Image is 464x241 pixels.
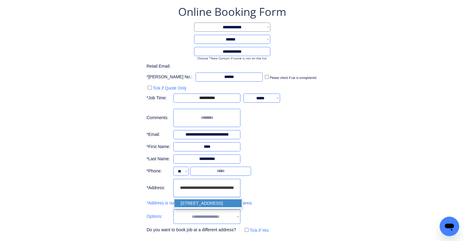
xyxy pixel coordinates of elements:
[440,217,459,236] iframe: Button to launch messaging window
[146,115,170,121] div: Comments:
[178,4,286,19] div: Online Booking Form
[153,86,186,90] label: Tick if Quote Only
[146,185,170,191] div: *Address:
[270,76,316,80] label: Please check if car is unregistered
[146,214,170,220] div: Options:
[194,56,270,60] div: Choose *New Contact if name is not on the list
[146,156,170,162] div: *Last Name:
[146,227,240,233] div: Do you want to book job at a different address?
[146,95,170,101] div: *Job Time:
[146,200,253,206] div: *Address is outside our standard service coverage area.
[146,74,192,80] div: *[PERSON_NAME] No.:
[174,199,242,207] p: [STREET_ADDRESS]
[250,228,269,233] label: Tick if Yes
[146,144,170,150] div: *First Name:
[146,132,170,138] div: *Email:
[146,63,177,69] div: Retail Email:
[146,168,170,174] div: *Phone:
